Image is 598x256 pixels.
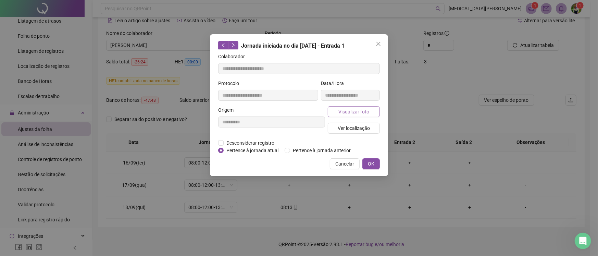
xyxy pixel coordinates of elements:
[328,123,380,134] button: Ver localização
[231,43,236,48] span: right
[376,41,381,47] span: close
[224,147,281,154] span: Pertence à jornada atual
[218,106,238,114] label: Origem
[335,160,354,168] span: Cancelar
[368,160,374,168] span: OK
[228,41,238,49] button: right
[218,53,249,60] label: Colaborador
[218,41,380,50] div: Jornada iniciada no dia [DATE] - Entrada 1
[362,158,380,169] button: OK
[338,108,369,115] span: Visualizar foto
[330,158,360,169] button: Cancelar
[290,147,353,154] span: Pertence à jornada anterior
[328,106,380,117] button: Visualizar foto
[575,233,591,249] iframe: Intercom live chat
[221,43,226,48] span: left
[224,139,277,147] span: Desconsiderar registro
[218,41,228,49] button: left
[373,38,384,49] button: Close
[218,80,244,87] label: Protocolo
[321,80,348,87] label: Data/Hora
[338,124,370,132] span: Ver localização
